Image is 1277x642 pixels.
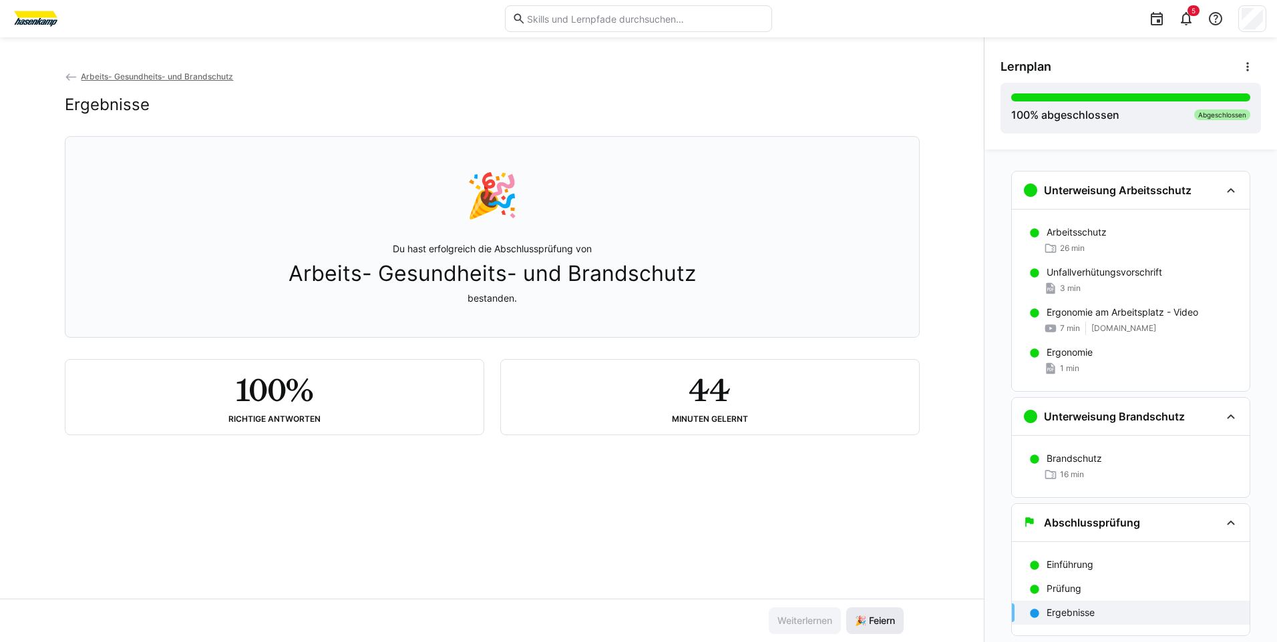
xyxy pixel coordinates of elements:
p: Arbeitsschutz [1047,226,1107,239]
div: Abgeschlossen [1194,109,1250,120]
span: 5 [1192,7,1196,15]
span: 1 min [1060,363,1079,374]
span: 7 min [1060,323,1080,334]
span: 26 min [1060,243,1085,254]
p: Ergonomie am Arbeitsplatz - Video [1047,306,1198,319]
p: Einführung [1047,558,1093,571]
span: Arbeits- Gesundheits- und Brandschutz [289,261,696,286]
p: Prüfung [1047,582,1081,595]
p: Du hast erfolgreich die Abschlussprüfung von bestanden. [289,242,696,305]
h3: Unterweisung Brandschutz [1044,410,1185,423]
span: 3 min [1060,283,1081,294]
p: Brandschutz [1047,452,1102,465]
button: Weiterlernen [769,607,841,634]
span: Lernplan [1000,59,1051,74]
span: Arbeits- Gesundheits- und Brandschutz [81,71,233,81]
p: Ergonomie [1047,346,1093,359]
span: 100 [1011,108,1030,121]
a: Arbeits- Gesundheits- und Brandschutz [65,71,234,81]
input: Skills und Lernpfade durchsuchen… [526,13,765,25]
h3: Unterweisung Arbeitsschutz [1044,184,1192,197]
h2: 100% [236,370,313,409]
h3: Abschlussprüfung [1044,516,1140,529]
span: [DOMAIN_NAME] [1091,323,1156,334]
div: 🎉 [466,169,519,221]
p: Unfallverhütungsvorschrift [1047,266,1162,279]
h2: 44 [689,370,730,409]
div: % abgeschlossen [1011,107,1119,123]
span: Weiterlernen [775,614,834,627]
span: 16 min [1060,469,1084,480]
span: 🎉 Feiern [853,614,897,627]
h2: Ergebnisse [65,95,150,115]
button: 🎉 Feiern [846,607,904,634]
p: Ergebnisse [1047,606,1095,619]
div: Minuten gelernt [672,414,748,424]
div: Richtige Antworten [228,414,321,424]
